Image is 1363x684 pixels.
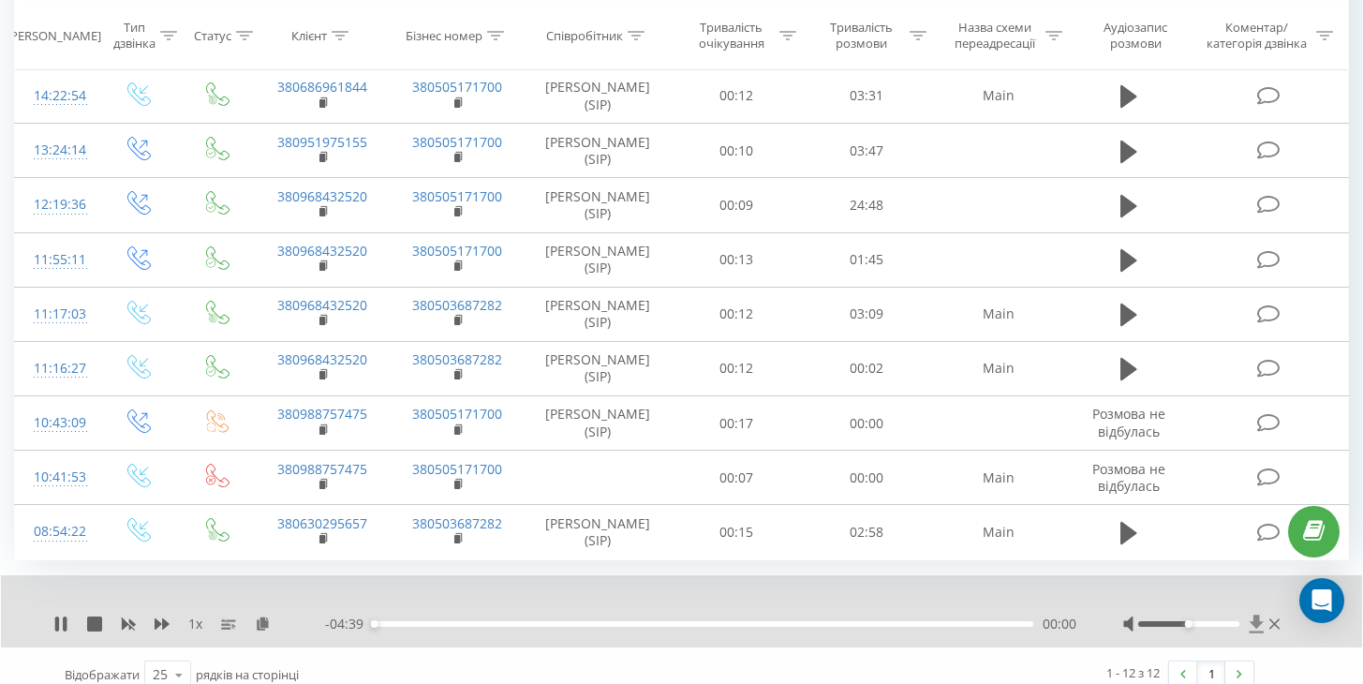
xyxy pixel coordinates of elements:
[188,615,202,633] span: 1 x
[371,620,378,628] div: Accessibility label
[277,133,367,151] a: 380951975155
[34,78,79,114] div: 14:22:54
[525,178,671,232] td: [PERSON_NAME] (SIP)
[931,287,1067,341] td: Main
[1092,405,1165,439] span: Розмова не відбулась
[801,451,931,505] td: 00:00
[412,296,502,314] a: 380503687282
[801,505,931,559] td: 02:58
[277,78,367,96] a: 380686961844
[801,287,931,341] td: 03:09
[412,460,502,478] a: 380505171700
[153,665,168,684] div: 25
[546,27,623,43] div: Співробітник
[931,341,1067,395] td: Main
[412,78,502,96] a: 380505171700
[1092,460,1165,495] span: Розмова не відбулась
[931,505,1067,559] td: Main
[801,232,931,287] td: 01:45
[277,460,367,478] a: 380988757475
[113,20,156,52] div: Тип дзвінка
[671,341,801,395] td: 00:12
[801,68,931,123] td: 03:31
[671,451,801,505] td: 00:07
[525,68,671,123] td: [PERSON_NAME] (SIP)
[277,242,367,260] a: 380968432520
[412,242,502,260] a: 380505171700
[931,451,1067,505] td: Main
[801,124,931,178] td: 03:47
[325,615,373,633] span: - 04:39
[1043,615,1076,633] span: 00:00
[277,405,367,423] a: 380988757475
[34,186,79,223] div: 12:19:36
[801,396,931,451] td: 00:00
[34,513,79,550] div: 08:54:22
[671,124,801,178] td: 00:10
[525,124,671,178] td: [PERSON_NAME] (SIP)
[277,187,367,205] a: 380968432520
[34,132,79,169] div: 13:24:14
[412,405,502,423] a: 380505171700
[1202,20,1311,52] div: Коментар/категорія дзвінка
[196,666,299,683] span: рядків на сторінці
[1084,20,1188,52] div: Аудіозапис розмови
[801,341,931,395] td: 00:02
[525,505,671,559] td: [PERSON_NAME] (SIP)
[948,20,1041,52] div: Назва схеми переадресації
[931,68,1067,123] td: Main
[525,396,671,451] td: [PERSON_NAME] (SIP)
[277,296,367,314] a: 380968432520
[688,20,775,52] div: Тривалість очікування
[801,178,931,232] td: 24:48
[7,27,101,43] div: [PERSON_NAME]
[412,350,502,368] a: 380503687282
[34,242,79,278] div: 11:55:11
[412,187,502,205] a: 380505171700
[34,296,79,333] div: 11:17:03
[412,514,502,532] a: 380503687282
[34,350,79,387] div: 11:16:27
[671,505,801,559] td: 00:15
[34,459,79,496] div: 10:41:53
[65,666,140,683] span: Відображати
[291,27,327,43] div: Клієнт
[671,232,801,287] td: 00:13
[277,350,367,368] a: 380968432520
[1106,663,1160,682] div: 1 - 12 з 12
[525,287,671,341] td: [PERSON_NAME] (SIP)
[1299,578,1344,623] div: Open Intercom Messenger
[818,20,905,52] div: Тривалість розмови
[525,232,671,287] td: [PERSON_NAME] (SIP)
[34,405,79,441] div: 10:43:09
[277,514,367,532] a: 380630295657
[671,68,801,123] td: 00:12
[671,178,801,232] td: 00:09
[412,133,502,151] a: 380505171700
[671,396,801,451] td: 00:17
[671,287,801,341] td: 00:12
[406,27,482,43] div: Бізнес номер
[194,27,231,43] div: Статус
[1185,620,1193,628] div: Accessibility label
[525,341,671,395] td: [PERSON_NAME] (SIP)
